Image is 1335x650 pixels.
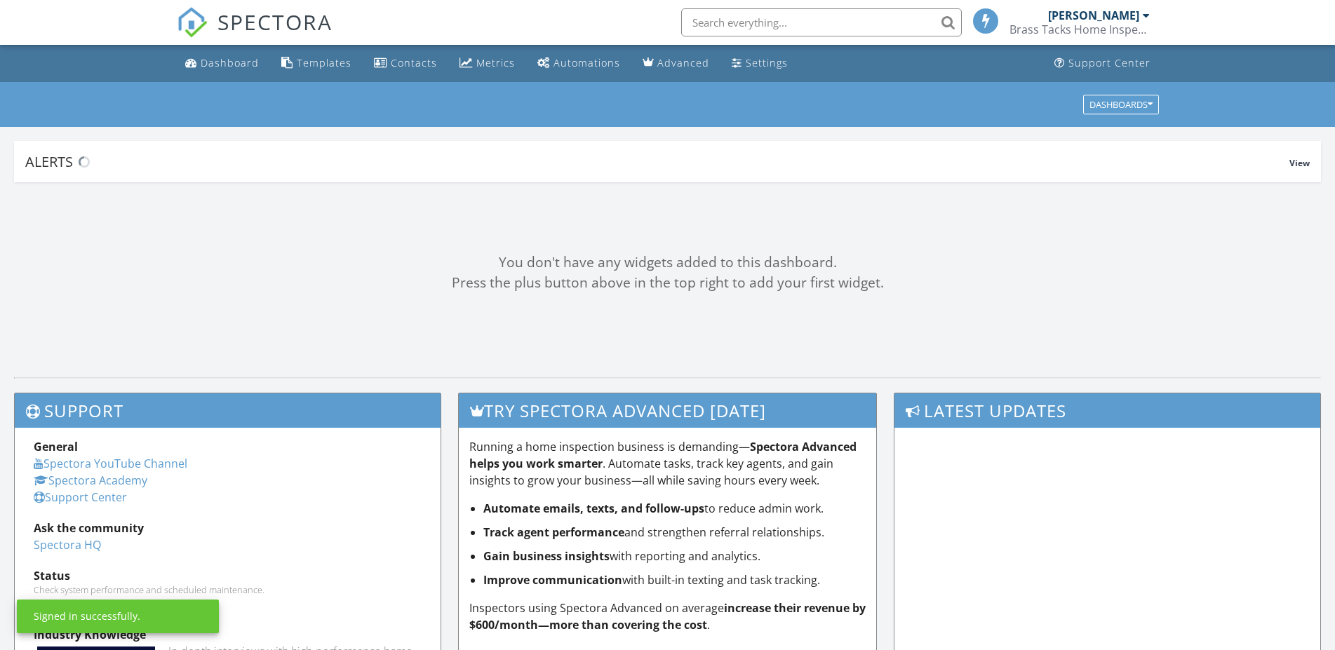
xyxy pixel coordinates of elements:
[469,600,866,633] p: Inspectors using Spectora Advanced on average .
[177,19,333,48] a: SPECTORA
[1089,100,1153,109] div: Dashboards
[1083,95,1159,114] button: Dashboards
[483,572,622,588] strong: Improve communication
[554,56,620,69] div: Automations
[297,56,351,69] div: Templates
[469,438,866,489] p: Running a home inspection business is demanding— . Automate tasks, track key agents, and gain ins...
[483,548,610,564] strong: Gain business insights
[14,273,1321,293] div: Press the plus button above in the top right to add your first widget.
[391,56,437,69] div: Contacts
[483,571,866,588] li: with built-in texting and task tracking.
[15,393,441,428] h3: Support
[368,50,443,76] a: Contacts
[180,50,264,76] a: Dashboard
[34,473,147,488] a: Spectora Academy
[483,500,866,517] li: to reduce admin work.
[726,50,793,76] a: Settings
[894,393,1320,428] h3: Latest Updates
[34,537,101,553] a: Spectora HQ
[1289,157,1310,169] span: View
[476,56,515,69] div: Metrics
[25,152,1289,171] div: Alerts
[483,548,866,564] li: with reporting and analytics.
[483,524,624,540] strong: Track agent performance
[34,584,422,595] div: Check system performance and scheduled maintenance.
[469,439,857,471] strong: Spectora Advanced helps you work smarter
[637,50,715,76] a: Advanced
[34,489,127,505] a: Support Center
[217,7,333,36] span: SPECTORA
[34,567,422,584] div: Status
[1068,56,1150,69] div: Support Center
[459,393,876,428] h3: Try spectora advanced [DATE]
[34,596,150,611] a: [URL][DOMAIN_NAME]
[483,524,866,541] li: and strengthen referral relationships.
[1048,8,1139,22] div: [PERSON_NAME]
[483,501,704,516] strong: Automate emails, texts, and follow-ups
[657,56,709,69] div: Advanced
[201,56,259,69] div: Dashboard
[34,520,422,536] div: Ask the community
[177,7,208,38] img: The Best Home Inspection Software - Spectora
[469,600,866,632] strong: increase their revenue by $600/month—more than covering the cost
[34,439,78,454] strong: General
[34,609,140,623] div: Signed in successfully.
[1049,50,1156,76] a: Support Center
[1009,22,1150,36] div: Brass Tacks Home Inspections
[454,50,521,76] a: Metrics
[681,8,962,36] input: Search everything...
[276,50,357,76] a: Templates
[746,56,788,69] div: Settings
[14,252,1321,273] div: You don't have any widgets added to this dashboard.
[34,626,422,643] div: Industry Knowledge
[532,50,626,76] a: Automations (Basic)
[34,456,187,471] a: Spectora YouTube Channel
